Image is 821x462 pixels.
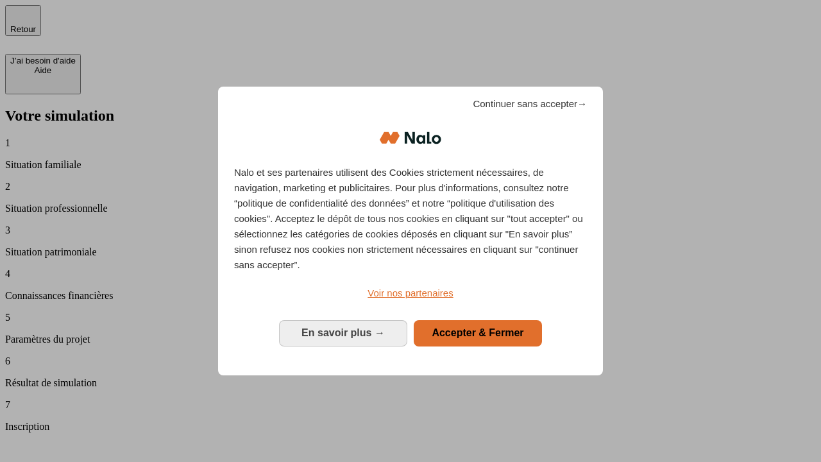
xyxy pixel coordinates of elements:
span: Voir nos partenaires [368,287,453,298]
p: Nalo et ses partenaires utilisent des Cookies strictement nécessaires, de navigation, marketing e... [234,165,587,273]
button: En savoir plus: Configurer vos consentements [279,320,407,346]
a: Voir nos partenaires [234,286,587,301]
span: Continuer sans accepter→ [473,96,587,112]
img: Logo [380,119,441,157]
span: Accepter & Fermer [432,327,523,338]
span: En savoir plus → [301,327,385,338]
button: Accepter & Fermer: Accepter notre traitement des données et fermer [414,320,542,346]
div: Bienvenue chez Nalo Gestion du consentement [218,87,603,375]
